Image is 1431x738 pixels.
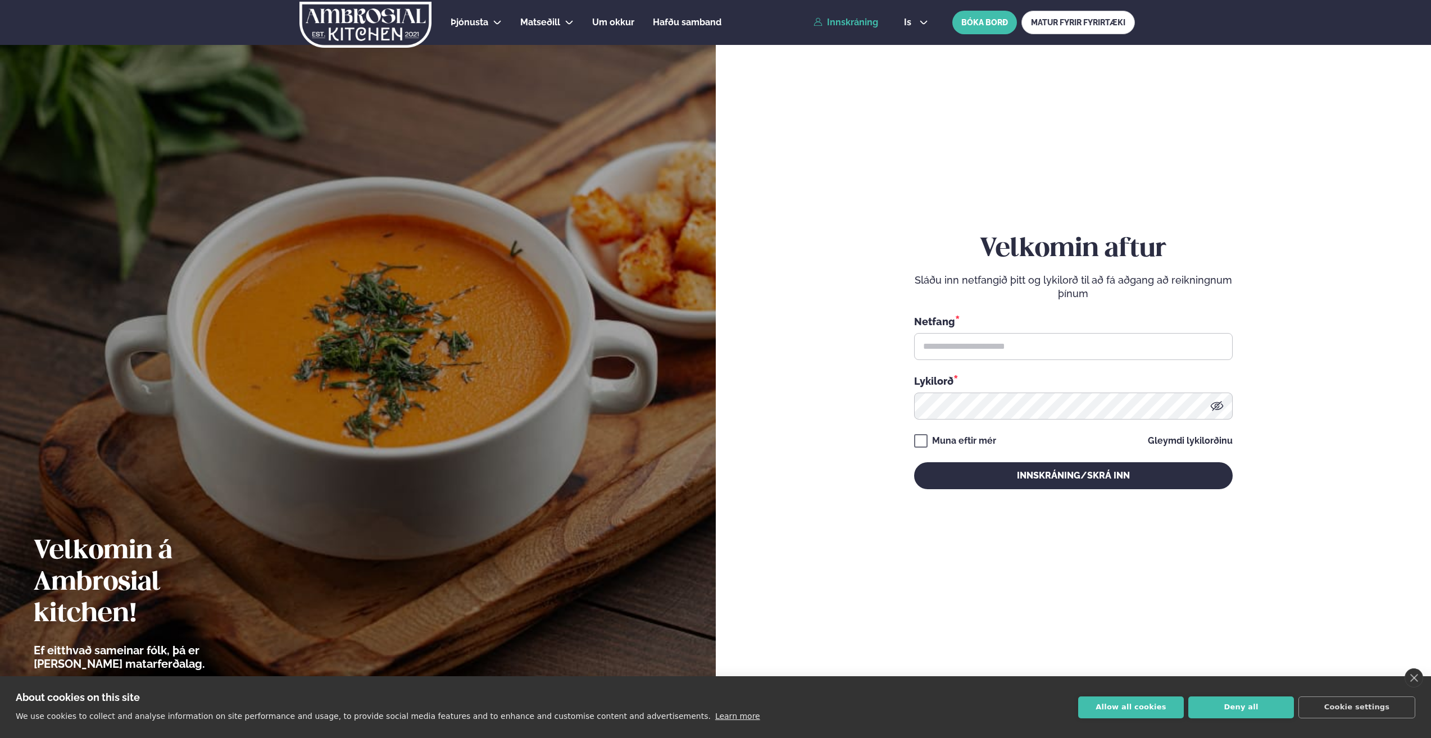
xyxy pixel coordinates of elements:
p: Ef eitthvað sameinar fólk, þá er [PERSON_NAME] matarferðalag. [34,644,267,671]
button: is [895,18,937,27]
a: Learn more [715,712,760,721]
span: Hafðu samband [653,17,721,28]
button: Innskráning/Skrá inn [914,462,1233,489]
button: BÓKA BORÐ [952,11,1017,34]
a: MATUR FYRIR FYRIRTÆKI [1021,11,1135,34]
a: Innskráning [814,17,878,28]
div: Lykilorð [914,373,1233,388]
a: Um okkur [592,16,634,29]
p: Sláðu inn netfangið þitt og lykilorð til að fá aðgang að reikningnum þínum [914,274,1233,300]
div: Netfang [914,314,1233,329]
span: Um okkur [592,17,634,28]
a: Þjónusta [451,16,488,29]
a: Matseðill [520,16,560,29]
strong: About cookies on this site [16,691,140,703]
span: Þjónusta [451,17,488,28]
button: Allow all cookies [1078,696,1184,718]
a: close [1405,668,1423,687]
a: Hafðu samband [653,16,721,29]
h2: Velkomin aftur [914,234,1233,265]
h2: Velkomin á Ambrosial kitchen! [34,536,267,630]
img: logo [298,2,433,48]
span: Matseðill [520,17,560,28]
button: Cookie settings [1298,696,1415,718]
span: is [904,18,915,27]
a: Gleymdi lykilorðinu [1148,436,1233,445]
button: Deny all [1188,696,1294,718]
p: We use cookies to collect and analyse information on site performance and usage, to provide socia... [16,712,711,721]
